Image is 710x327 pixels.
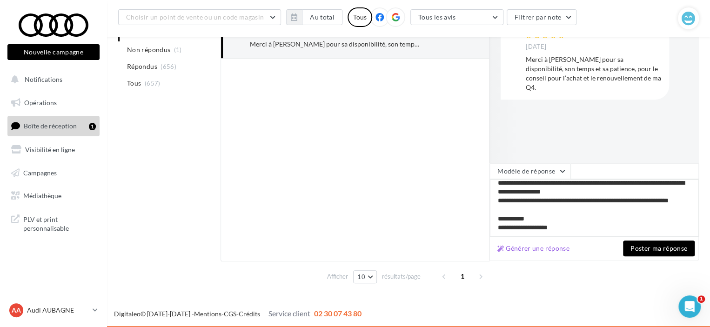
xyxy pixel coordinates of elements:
a: CGS [224,310,236,318]
span: Médiathèque [23,192,61,200]
span: Afficher [327,272,348,281]
div: Tous [348,7,372,27]
button: Au total [302,9,342,25]
span: (657) [145,80,161,87]
span: 02 30 07 43 80 [314,309,362,318]
div: Merci à [PERSON_NAME] pour sa disponibilité, son temps et sa patience, pour le conseil pour l’ach... [526,55,662,92]
span: Répondus [127,62,157,71]
button: Au total [286,9,342,25]
a: AA Audi AUBAGNE [7,301,100,319]
span: 1 [455,269,470,284]
span: AA [12,306,21,315]
span: (1) [174,46,182,53]
button: 10 [353,270,377,283]
a: Campagnes [6,163,101,183]
span: Campagnes [23,168,57,176]
div: 1 [89,123,96,130]
span: résultats/page [382,272,421,281]
span: Notifications [25,75,62,83]
span: Non répondus [127,45,170,54]
span: 1 [697,295,705,303]
span: © [DATE]-[DATE] - - - [114,310,362,318]
span: (656) [161,63,176,70]
p: Audi AUBAGNE [27,306,89,315]
span: Boîte de réception [24,122,77,130]
iframe: Intercom live chat [678,295,701,318]
button: Poster ma réponse [623,240,695,256]
a: Visibilité en ligne [6,140,101,160]
button: Modèle de réponse [489,163,570,179]
button: Nouvelle campagne [7,44,100,60]
a: Crédits [239,310,260,318]
a: Digitaleo [114,310,141,318]
a: Boîte de réception1 [6,116,101,136]
a: PLV et print personnalisable [6,209,101,237]
span: 10 [357,273,365,280]
a: Mentions [194,310,221,318]
span: Tous les avis [418,13,456,21]
span: Tous [127,79,141,88]
button: Filtrer par note [507,9,577,25]
a: Opérations [6,93,101,113]
span: PLV et print personnalisable [23,213,96,233]
button: Tous les avis [410,9,503,25]
button: Générer une réponse [494,243,573,254]
span: [DATE] [526,43,546,51]
span: Choisir un point de vente ou un code magasin [126,13,264,21]
button: Choisir un point de vente ou un code magasin [118,9,281,25]
div: Merci à [PERSON_NAME] pour sa disponibilité, son temps et sa patience, pour le conseil pour l’ach... [250,40,421,49]
span: Service client [268,309,310,318]
a: Médiathèque [6,186,101,206]
button: Notifications [6,70,98,89]
span: Opérations [24,99,57,107]
span: Visibilité en ligne [25,146,75,153]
